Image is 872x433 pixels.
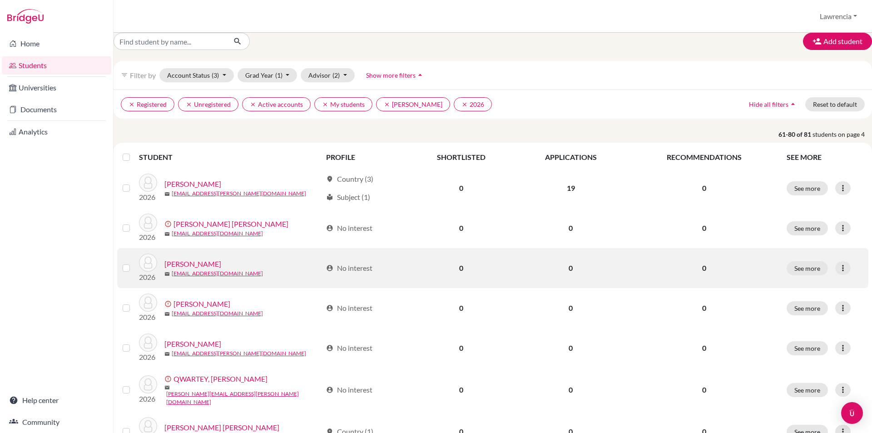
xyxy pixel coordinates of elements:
[408,146,515,168] th: SHORTLISTED
[164,422,279,433] a: [PERSON_NAME] [PERSON_NAME]
[633,223,776,234] p: 0
[172,269,263,278] a: [EMAIL_ADDRESS][DOMAIN_NAME]
[322,101,328,108] i: clear
[515,368,627,412] td: 0
[164,351,170,357] span: mail
[326,384,372,395] div: No interest
[515,288,627,328] td: 0
[326,224,333,232] span: account_circle
[326,344,333,352] span: account_circle
[841,402,863,424] div: Open Intercom Messenger
[139,146,321,168] th: STUDENT
[121,71,128,79] i: filter_list
[408,288,515,328] td: 0
[164,179,221,189] a: [PERSON_NAME]
[633,263,776,274] p: 0
[173,299,230,309] a: [PERSON_NAME]
[164,271,170,277] span: mail
[186,101,192,108] i: clear
[275,71,282,79] span: (1)
[130,71,156,80] span: Filter by
[250,101,256,108] i: clear
[2,100,111,119] a: Documents
[2,391,111,409] a: Help center
[326,264,333,272] span: account_circle
[129,101,135,108] i: clear
[2,35,111,53] a: Home
[515,208,627,248] td: 0
[139,272,157,283] p: 2026
[805,97,865,111] button: Reset to default
[461,101,468,108] i: clear
[787,383,828,397] button: See more
[787,341,828,355] button: See more
[741,97,805,111] button: Hide all filtersarrow_drop_up
[242,97,311,111] button: clearActive accounts
[164,191,170,197] span: mail
[139,312,157,323] p: 2026
[172,309,263,318] a: [EMAIL_ADDRESS][DOMAIN_NAME]
[749,100,788,108] span: Hide all filters
[114,33,226,50] input: Find student by name...
[787,221,828,235] button: See more
[787,301,828,315] button: See more
[173,219,288,229] a: [PERSON_NAME] [PERSON_NAME]
[121,97,174,111] button: clearRegistered
[172,189,306,198] a: [EMAIL_ADDRESS][PERSON_NAME][DOMAIN_NAME]
[408,208,515,248] td: 0
[164,338,221,349] a: [PERSON_NAME]
[2,56,111,75] a: Students
[164,300,173,308] span: error_outline
[326,303,372,314] div: No interest
[173,373,268,384] a: QWARTEY, [PERSON_NAME]
[7,9,44,24] img: Bridge-U
[358,68,432,82] button: Show more filtersarrow_drop_up
[164,231,170,237] span: mail
[2,79,111,97] a: Universities
[326,194,333,201] span: local_library
[515,168,627,208] td: 19
[788,100,798,109] i: arrow_drop_up
[633,183,776,194] p: 0
[515,328,627,368] td: 0
[139,254,157,272] img: Oumorou, Malik
[454,97,492,111] button: clear2026
[376,97,450,111] button: clear[PERSON_NAME]
[314,97,372,111] button: clearMy students
[139,232,157,243] p: 2026
[408,168,515,208] td: 0
[172,229,263,238] a: [EMAIL_ADDRESS][DOMAIN_NAME]
[166,390,322,406] a: [PERSON_NAME][EMAIL_ADDRESS][PERSON_NAME][DOMAIN_NAME]
[408,368,515,412] td: 0
[2,123,111,141] a: Analytics
[164,375,173,383] span: error_outline
[633,384,776,395] p: 0
[321,146,408,168] th: PROFILE
[633,343,776,353] p: 0
[326,343,372,353] div: No interest
[139,174,157,192] img: OSEI, EFFUAH Baawah
[164,259,221,269] a: [PERSON_NAME]
[326,223,372,234] div: No interest
[633,303,776,314] p: 0
[627,146,781,168] th: RECOMMENDATIONS
[326,263,372,274] div: No interest
[159,68,234,82] button: Account Status(3)
[332,71,340,79] span: (2)
[139,393,157,404] p: 2026
[2,413,111,431] a: Community
[139,192,157,203] p: 2026
[238,68,297,82] button: Grad Year(1)
[408,328,515,368] td: 0
[778,129,813,139] strong: 61-80 of 81
[139,214,157,232] img: Otchi, Andrew Selorm Komla
[212,71,219,79] span: (3)
[803,33,872,50] button: Add student
[172,349,306,358] a: [EMAIL_ADDRESS][PERSON_NAME][DOMAIN_NAME]
[139,294,157,312] img: PRAH, MAKAYLA
[515,248,627,288] td: 0
[139,333,157,352] img: QUANSAH, ANGEL-JORDAN
[326,175,333,183] span: location_on
[416,70,425,80] i: arrow_drop_up
[408,248,515,288] td: 0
